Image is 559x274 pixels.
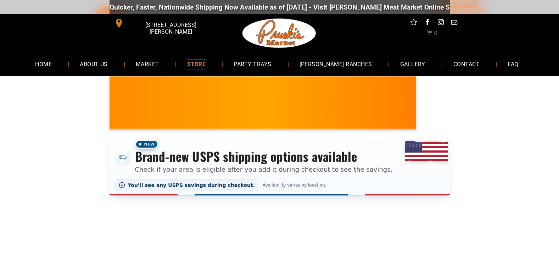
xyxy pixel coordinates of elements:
span: Availability varies by location. [261,183,328,188]
a: [PERSON_NAME] RANCHES [289,55,383,73]
a: ABOUT US [69,55,118,73]
a: PARTY TRAYS [223,55,282,73]
span: New [135,140,158,149]
a: STORE [177,55,216,73]
a: instagram [436,18,445,29]
div: Quicker, Faster, Nationwide Shipping Now Available as of [DATE] - Visit [PERSON_NAME] Meat Market... [110,3,539,11]
p: Check if your area is eligible after you add it during checkout to see the savings. [135,165,393,174]
a: email [449,18,459,29]
a: FAQ [497,55,529,73]
span: 0 [434,30,437,36]
a: HOME [24,55,62,73]
a: CONTACT [443,55,490,73]
img: Pruski-s+Market+HQ+Logo2-1920w.png [241,14,318,52]
a: GALLERY [390,55,436,73]
a: MARKET [125,55,170,73]
a: Social network [409,18,418,29]
a: [STREET_ADDRESS][PERSON_NAME] [110,18,218,29]
span: [STREET_ADDRESS][PERSON_NAME] [125,18,216,39]
h3: Brand-new USPS shipping options available [135,149,393,164]
a: facebook [423,18,432,29]
span: You’ll see any USPS savings during checkout. [128,182,255,188]
div: Shipping options announcement [110,135,450,195]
